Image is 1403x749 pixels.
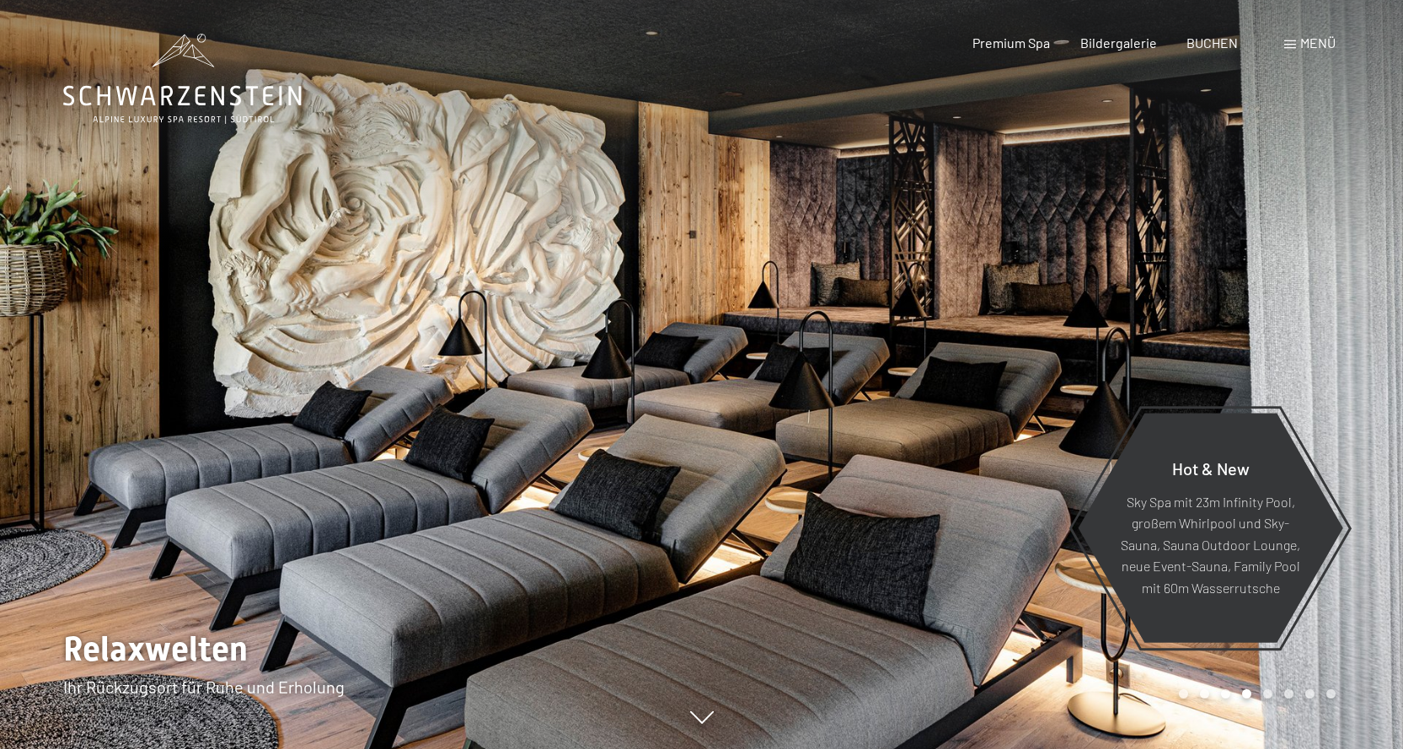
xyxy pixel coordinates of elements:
div: Carousel Page 4 (Current Slide) [1242,689,1251,698]
div: Carousel Page 5 [1263,689,1272,698]
div: Carousel Page 8 [1326,689,1336,698]
p: Sky Spa mit 23m Infinity Pool, großem Whirlpool und Sky-Sauna, Sauna Outdoor Lounge, neue Event-S... [1119,490,1302,598]
span: Hot & New [1172,457,1250,478]
div: Carousel Page 6 [1284,689,1293,698]
a: Bildergalerie [1080,35,1157,51]
span: Menü [1300,35,1336,51]
a: BUCHEN [1186,35,1238,51]
a: Hot & New Sky Spa mit 23m Infinity Pool, großem Whirlpool und Sky-Sauna, Sauna Outdoor Lounge, ne... [1077,412,1344,644]
div: Carousel Page 1 [1179,689,1188,698]
div: Carousel Page 3 [1221,689,1230,698]
div: Carousel Page 7 [1305,689,1315,698]
a: Premium Spa [972,35,1050,51]
div: Carousel Pagination [1173,689,1336,698]
div: Carousel Page 2 [1200,689,1209,698]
